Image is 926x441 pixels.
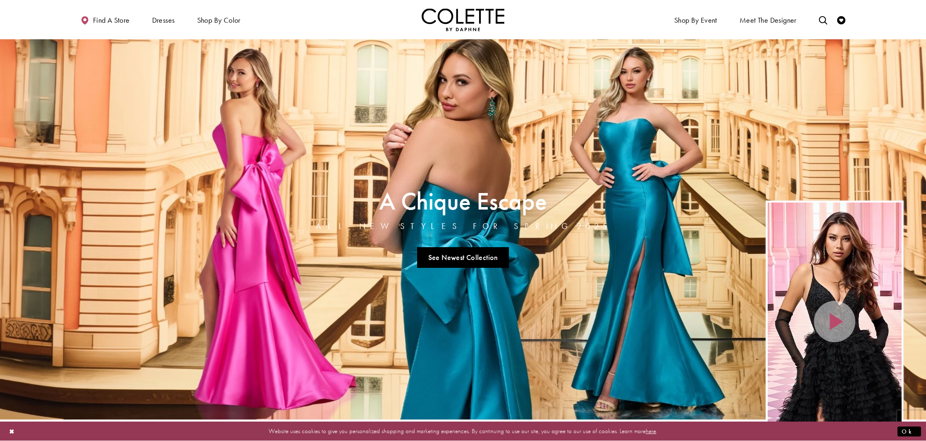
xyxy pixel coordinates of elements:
[60,426,866,437] p: Website uses cookies to give you personalized shopping and marketing experiences. By continuing t...
[93,16,130,24] span: Find a store
[737,8,799,31] a: Meet the designer
[740,16,797,24] span: Meet the designer
[817,8,829,31] a: Toggle search
[197,16,241,24] span: Shop by color
[313,244,613,271] ul: Slider Links
[674,16,717,24] span: Shop By Event
[422,8,504,31] img: Colette by Daphne
[152,16,175,24] span: Dresses
[150,8,177,31] span: Dresses
[5,424,19,439] button: Close Dialog
[417,247,509,268] a: See Newest Collection A Chique Escape All New Styles For Spring 2025
[835,8,847,31] a: Check Wishlist
[79,8,131,31] a: Find a store
[672,8,719,31] span: Shop By Event
[897,426,921,436] button: Submit Dialog
[422,8,504,31] a: Visit Home Page
[195,8,243,31] span: Shop by color
[646,427,656,435] a: here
